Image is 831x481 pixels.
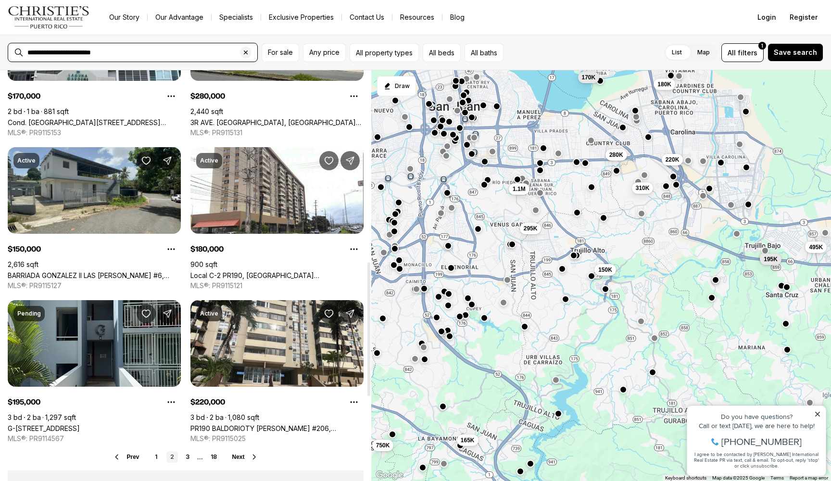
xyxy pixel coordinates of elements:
span: 165K [461,436,475,444]
button: Share Property [158,304,177,323]
button: All baths [465,43,504,62]
button: Save search [768,43,823,62]
span: 220K [666,155,680,163]
button: Save Property: Local C-2 PR190 [319,151,339,170]
span: 310K [636,184,650,192]
button: Share Property [340,151,360,170]
a: Resources [392,11,442,24]
img: logo [8,6,90,29]
p: Active [200,310,218,317]
a: Our Story [101,11,147,24]
span: 150K [598,266,612,274]
a: Cond. Laguna Gardens 2 AVE. LAGUNA #8E, CAROLINA PR, 00979 [8,118,181,127]
button: Property options [344,87,364,106]
span: All [728,48,736,58]
label: List [664,44,690,61]
span: 180K [657,80,671,88]
span: 750K [376,442,390,449]
button: Save Property: BARRIADA GONZALEZ II LAS CUEVAS #6 [137,151,156,170]
span: Next [232,454,245,460]
a: Our Advantage [148,11,211,24]
button: Share Property [158,151,177,170]
button: Property options [162,87,181,106]
span: filters [738,48,757,58]
span: 170K [582,73,596,81]
button: 170K [578,71,600,83]
span: Register [790,13,818,21]
span: I agree to be contacted by [PERSON_NAME] International Real Estate PR via text, call & email. To ... [12,59,137,77]
span: Any price [309,49,340,56]
button: Prev [113,453,139,461]
span: [PHONE_NUMBER] [39,45,120,55]
button: 495K [805,241,827,253]
button: Any price [303,43,346,62]
button: Property options [344,392,364,412]
span: Prev [126,454,139,460]
div: Call or text [DATE], we are here to help! [10,31,139,38]
a: Local C-2 PR190, CAROLINA PR, 00983 [190,271,364,279]
button: For sale [262,43,299,62]
button: Share Property [340,304,360,323]
button: 750K [372,440,394,451]
span: 1 [761,42,763,50]
a: PR190 BALDORIOTY DE CASTRO #206, CAROLINA PR, 00983 [190,424,364,432]
span: Login [757,13,776,21]
a: G-101 PASEO DEL REY COND. #101, CAROLINA PR, 00987 [8,424,80,432]
span: 280K [609,151,623,159]
a: 18 [207,451,221,463]
button: Start drawing [377,76,416,96]
button: Register [784,8,823,27]
a: Exclusive Properties [261,11,341,24]
span: 1.1M [513,185,526,192]
button: Login [752,8,782,27]
p: Active [17,157,36,165]
button: Clear search input [240,43,257,62]
button: Property options [162,240,181,259]
button: 165K [457,434,478,446]
button: 195K [760,253,781,265]
button: 150K [594,264,616,276]
a: 2 [166,451,178,463]
button: All beds [423,43,461,62]
span: 495K [809,243,823,251]
span: 195K [764,255,778,263]
button: Contact Us [342,11,392,24]
button: Property options [344,240,364,259]
button: 1.1M [509,183,529,194]
button: Property options [162,392,181,412]
span: 295K [524,225,538,232]
a: BARRIADA GONZALEZ II LAS CUEVAS #6, TRUJILLO ALTO PR, 00976 [8,271,181,279]
p: Pending [17,310,41,317]
button: 295K [520,223,541,234]
a: 3R AVE. CAMPO RICO, SAN JUAN PR, 00924 [190,118,364,127]
button: 220K [662,153,683,165]
button: Allfilters1 [721,43,764,62]
label: Map [690,44,718,61]
li: ... [197,454,203,461]
div: Do you have questions? [10,22,139,28]
button: 310K [632,182,654,194]
button: 280K [605,149,627,161]
button: Next [232,453,258,461]
button: Save Property: G-101 PASEO DEL REY COND. #101 [137,304,156,323]
a: Blog [442,11,472,24]
span: Save search [774,49,817,56]
a: 1 [151,451,163,463]
a: Specialists [212,11,261,24]
span: For sale [268,49,293,56]
button: 180K [654,78,675,89]
button: All property types [350,43,419,62]
nav: Pagination [151,451,221,463]
p: Active [200,157,218,165]
button: Save Property: PR190 BALDORIOTY DE CASTRO #206 [319,304,339,323]
a: 3 [182,451,193,463]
